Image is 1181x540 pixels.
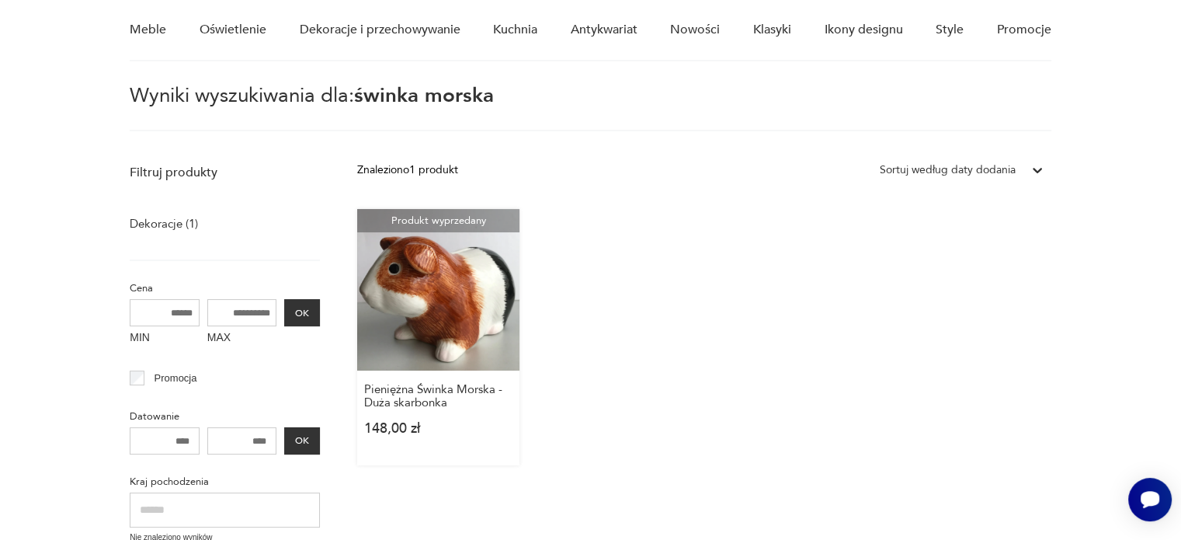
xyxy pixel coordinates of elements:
p: Filtruj produkty [130,164,320,181]
a: Produkt wyprzedanyPieniężna Świnka Morska - Duża skarbonkaPieniężna Świnka Morska - Duża skarbonk... [357,209,519,465]
p: Cena [130,280,320,297]
div: Sortuj według daty dodania [880,162,1016,179]
a: Dekoracje (1) [130,213,198,235]
span: świnka morska [354,82,494,110]
iframe: Smartsupp widget button [1128,478,1172,521]
p: Wyniki wyszukiwania dla: [130,86,1051,131]
button: OK [284,299,320,326]
div: Znaleziono 1 produkt [357,162,458,179]
h3: Pieniężna Świnka Morska - Duża skarbonka [364,383,512,409]
label: MIN [130,326,200,351]
p: 148,00 zł [364,422,512,435]
label: MAX [207,326,277,351]
p: Promocja [155,370,197,387]
p: Kraj pochodzenia [130,473,320,490]
p: Datowanie [130,408,320,425]
button: OK [284,427,320,455]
